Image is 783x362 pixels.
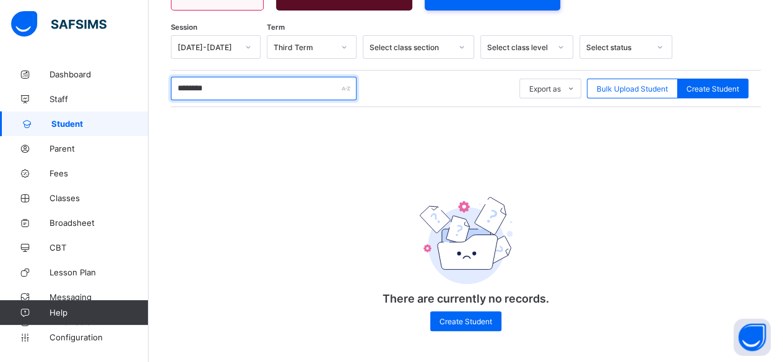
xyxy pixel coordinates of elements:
[274,43,334,52] div: Third Term
[586,43,649,52] div: Select status
[597,84,668,93] span: Bulk Upload Student
[50,69,149,79] span: Dashboard
[342,163,590,343] div: There are currently no records.
[50,308,148,317] span: Help
[370,43,451,52] div: Select class section
[50,168,149,178] span: Fees
[50,267,149,277] span: Lesson Plan
[50,94,149,104] span: Staff
[733,319,771,356] button: Open asap
[686,84,739,93] span: Create Student
[342,292,590,305] p: There are currently no records.
[50,243,149,252] span: CBT
[529,84,561,93] span: Export as
[420,197,513,284] img: emptyFolder.c0dd6c77127a4b698b748a2c71dfa8de.svg
[439,317,492,326] span: Create Student
[178,43,238,52] div: [DATE]-[DATE]
[50,193,149,203] span: Classes
[50,218,149,228] span: Broadsheet
[11,11,106,37] img: safsims
[487,43,550,52] div: Select class level
[50,292,149,302] span: Messaging
[267,23,285,32] span: Term
[50,332,148,342] span: Configuration
[171,23,197,32] span: Session
[51,119,149,129] span: Student
[50,144,149,153] span: Parent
